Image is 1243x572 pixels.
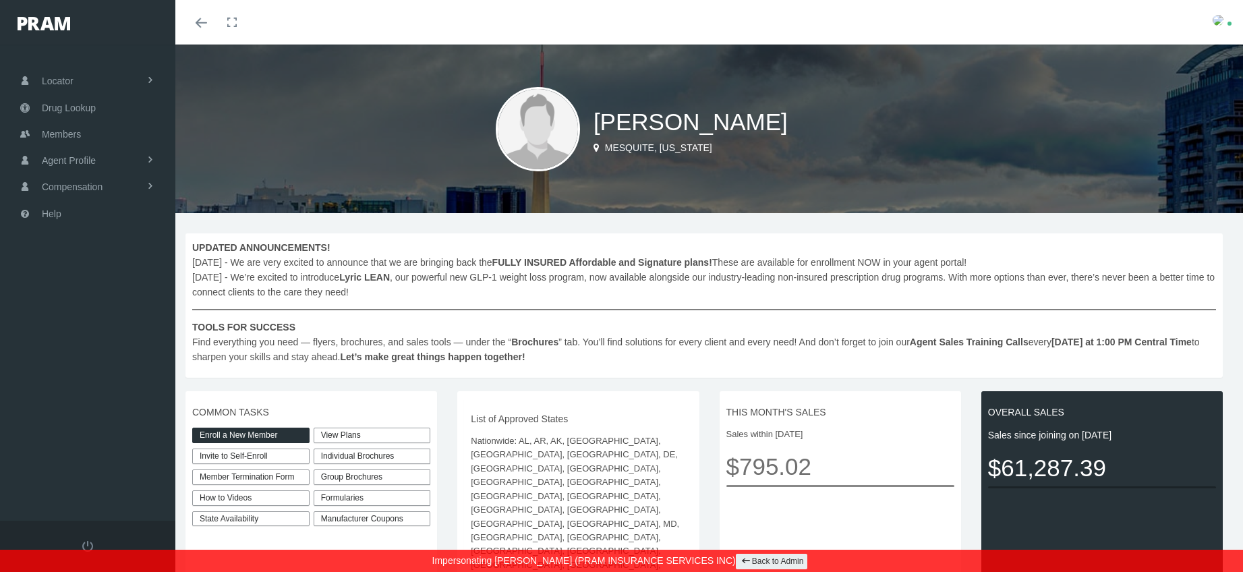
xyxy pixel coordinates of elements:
[42,68,74,94] span: Locator
[192,405,430,420] span: COMMON TASKS
[340,351,525,362] b: Let’s make great things happen together!
[910,337,1029,347] b: Agent Sales Training Calls
[726,428,954,441] span: Sales within [DATE]
[192,511,310,527] a: State Availability
[314,469,431,485] div: Group Brochures
[192,449,310,464] a: Invite to Self-Enroll
[10,550,1233,572] div: Impersonating [PERSON_NAME] (PRAM INSURANCE SERVICES INC)
[1213,15,1223,26] img: S_
[988,449,1216,486] span: $61,287.39
[314,511,431,527] a: Manufacturer Coupons
[736,554,808,569] a: Back to Admin
[511,337,558,347] b: Brochures
[192,322,295,333] b: TOOLS FOR SUCCESS
[492,257,712,268] b: FULLY INSURED Affordable and Signature plans!
[726,448,954,485] span: $795.02
[314,490,431,506] div: Formularies
[42,174,103,200] span: Compensation
[726,405,954,420] span: THIS MONTH'S SALES
[42,148,96,173] span: Agent Profile
[42,95,96,121] span: Drug Lookup
[42,121,81,147] span: Members
[192,469,310,485] a: Member Termination Form
[192,490,310,506] a: How to Videos
[42,201,61,227] span: Help
[339,272,390,283] b: Lyric LEAN
[988,405,1216,420] span: OVERALL SALES
[314,449,431,464] div: Individual Brochures
[192,428,310,443] a: Enroll a New Member
[192,242,330,253] b: UPDATED ANNOUNCEMENTS!
[314,428,431,443] a: View Plans
[1051,337,1192,347] b: [DATE] at 1:00 PM Central Time
[988,428,1216,442] span: Sales since joining on [DATE]
[594,109,788,135] span: [PERSON_NAME]
[605,142,712,153] span: Mesquite, [US_STATE]
[18,17,70,30] img: PRAM_20_x_78.png
[192,240,1216,364] span: [DATE] - We are very excited to announce that we are bringing back the These are available for en...
[496,87,580,171] img: user-placeholder.jpg
[471,411,685,426] span: List of Approved States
